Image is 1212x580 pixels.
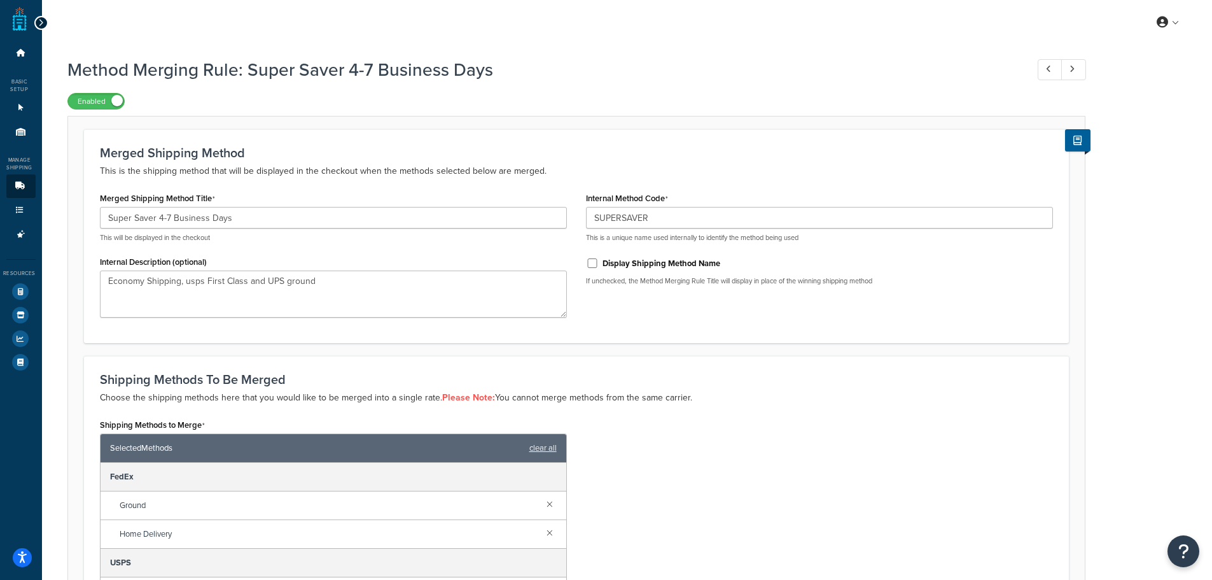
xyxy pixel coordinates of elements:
label: Shipping Methods to Merge [100,420,205,430]
li: Help Docs [6,351,36,374]
li: Dashboard [6,41,36,65]
p: If unchecked, the Method Merging Rule Title will display in place of the winning shipping method [586,276,1053,286]
label: Internal Method Code [586,194,668,204]
strong: Please Note: [442,391,495,404]
li: Origins [6,120,36,144]
li: Marketplace [6,304,36,327]
div: USPS [101,549,566,577]
h3: Merged Shipping Method [100,146,1053,160]
label: Merged Shipping Method Title [100,194,215,204]
li: Carriers [6,174,36,198]
button: Show Help Docs [1065,129,1090,152]
li: Analytics [6,327,36,350]
span: Selected Methods [110,439,523,457]
div: FedEx [101,463,566,492]
label: Internal Description (optional) [100,257,207,267]
p: This will be displayed in the checkout [100,233,567,243]
li: Test Your Rates [6,280,36,303]
button: Open Resource Center [1167,535,1199,567]
label: Enabled [68,94,124,109]
p: This is the shipping method that will be displayed in the checkout when the methods selected belo... [100,164,1053,179]
a: Previous Record [1038,59,1062,80]
li: Advanced Features [6,223,36,246]
h1: Method Merging Rule: Super Saver 4-7 Business Days [67,57,1014,82]
textarea: Economy Shipping, usps First Class and UPS ground [100,271,567,318]
a: clear all [529,439,557,457]
span: Home Delivery [120,525,536,543]
a: Next Record [1061,59,1086,80]
li: Shipping Rules [6,199,36,222]
label: Display Shipping Method Name [603,258,720,269]
p: This is a unique name used internally to identify the method being used [586,233,1053,243]
li: Websites [6,96,36,120]
h3: Shipping Methods To Be Merged [100,372,1053,386]
p: Choose the shipping methods here that you would like to be merged into a single rate. You cannot ... [100,390,1053,406]
span: Ground [120,497,536,514]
